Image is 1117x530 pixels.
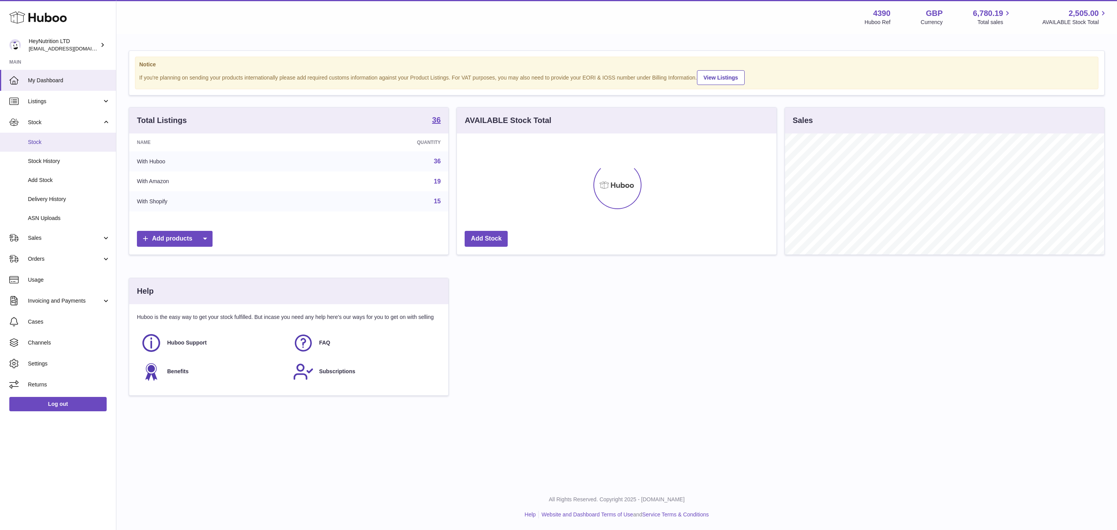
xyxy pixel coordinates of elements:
[137,115,187,126] h3: Total Listings
[129,171,304,192] td: With Amazon
[304,133,449,151] th: Quantity
[137,231,213,247] a: Add products
[9,397,107,411] a: Log out
[28,234,102,242] span: Sales
[525,511,536,518] a: Help
[28,98,102,105] span: Listings
[293,333,437,353] a: FAQ
[642,511,709,518] a: Service Terms & Conditions
[28,297,102,305] span: Invoicing and Payments
[1042,8,1108,26] a: 2,505.00 AVAILABLE Stock Total
[432,116,441,124] strong: 36
[123,496,1111,503] p: All Rights Reserved. Copyright 2025 - [DOMAIN_NAME]
[28,318,110,326] span: Cases
[465,231,508,247] a: Add Stock
[28,139,110,146] span: Stock
[28,360,110,367] span: Settings
[465,115,551,126] h3: AVAILABLE Stock Total
[28,77,110,84] span: My Dashboard
[432,116,441,125] a: 36
[141,333,285,353] a: Huboo Support
[319,339,330,346] span: FAQ
[28,119,102,126] span: Stock
[539,511,709,518] li: and
[973,8,1003,19] span: 6,780.19
[129,151,304,171] td: With Huboo
[29,38,99,52] div: HeyNutrition LTD
[1069,8,1099,19] span: 2,505.00
[319,368,355,375] span: Subscriptions
[697,70,745,85] a: View Listings
[293,361,437,382] a: Subscriptions
[141,361,285,382] a: Benefits
[973,8,1012,26] a: 6,780.19 Total sales
[9,39,21,51] img: info@heynutrition.com
[434,178,441,185] a: 19
[865,19,890,26] div: Huboo Ref
[139,69,1094,85] div: If you're planning on sending your products internationally please add required customs informati...
[28,339,110,346] span: Channels
[129,133,304,151] th: Name
[921,19,943,26] div: Currency
[139,61,1094,68] strong: Notice
[28,381,110,388] span: Returns
[434,198,441,204] a: 15
[28,276,110,284] span: Usage
[167,339,207,346] span: Huboo Support
[28,255,102,263] span: Orders
[167,368,188,375] span: Benefits
[137,313,441,321] p: Huboo is the easy way to get your stock fulfilled. But incase you need any help here's our ways f...
[129,191,304,211] td: With Shopify
[28,215,110,222] span: ASN Uploads
[137,286,154,296] h3: Help
[541,511,633,518] a: Website and Dashboard Terms of Use
[873,8,890,19] strong: 4390
[793,115,813,126] h3: Sales
[434,158,441,165] a: 36
[29,45,114,52] span: [EMAIL_ADDRESS][DOMAIN_NAME]
[28,177,110,184] span: Add Stock
[28,196,110,203] span: Delivery History
[1042,19,1108,26] span: AVAILABLE Stock Total
[28,158,110,165] span: Stock History
[926,8,942,19] strong: GBP
[977,19,1012,26] span: Total sales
